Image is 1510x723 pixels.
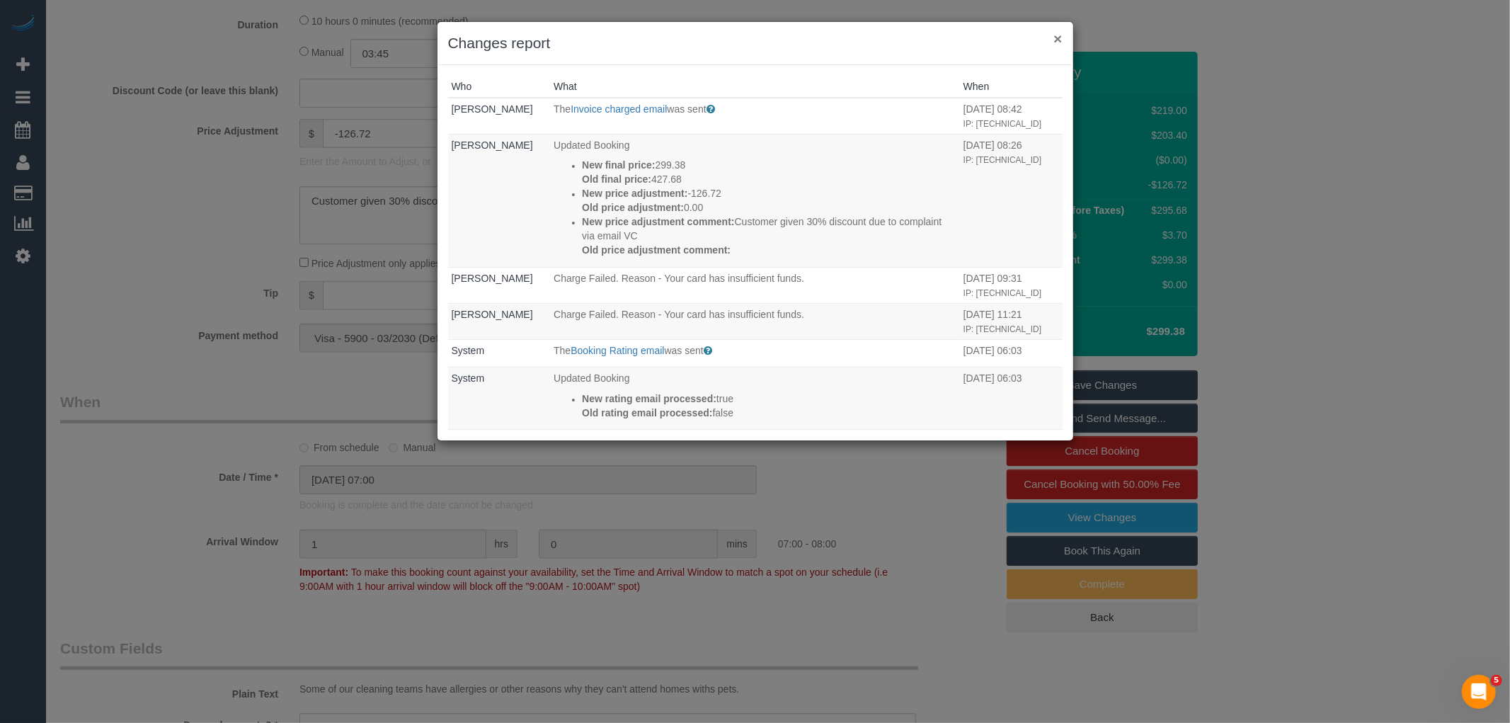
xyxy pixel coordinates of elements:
th: When [960,76,1063,98]
td: When [960,267,1063,303]
td: Who [448,134,551,267]
td: Who [448,303,551,339]
small: IP: [TECHNICAL_ID] [963,155,1041,165]
td: Who [448,267,551,303]
td: When [960,339,1063,368]
th: What [550,76,960,98]
p: 299.38 [582,158,956,172]
a: [PERSON_NAME] [452,273,533,284]
strong: Old final price: [582,173,651,185]
td: Who [448,368,551,430]
a: [PERSON_NAME] [452,309,533,320]
span: The [554,345,571,356]
a: Invoice charged email [571,103,667,115]
span: was sent [667,103,706,115]
td: When [960,98,1063,134]
td: When [960,134,1063,267]
strong: New price adjustment comment: [582,216,735,227]
td: What [550,267,960,303]
td: What [550,98,960,134]
p: -126.72 [582,186,956,200]
p: false [582,406,956,420]
span: was sent [665,345,704,356]
th: Who [448,76,551,98]
td: What [550,303,960,339]
a: [PERSON_NAME] [452,103,533,115]
td: What [550,430,960,492]
span: Updated Booking [554,372,629,384]
a: [PERSON_NAME] [452,140,533,151]
a: Booking Rating email [571,345,664,356]
td: When [960,368,1063,430]
span: Updated Booking [554,140,629,151]
span: Charge Failed. Reason - Your card has insufficient funds. [554,309,804,320]
strong: Old price adjustment comment: [582,244,731,256]
td: What [550,134,960,267]
td: When [960,430,1063,492]
td: Who [448,339,551,368]
span: 5 [1491,675,1502,686]
button: × [1053,31,1062,46]
strong: New final price: [582,159,655,171]
p: Customer given 30% discount due to complaint via email VC [582,215,956,243]
strong: Old price adjustment: [582,202,684,213]
a: System [452,372,485,384]
iframe: Intercom live chat [1462,675,1496,709]
strong: New rating email processed: [582,393,716,404]
span: Charge Failed. Reason - Your card has insufficient funds. [554,273,804,284]
p: 427.68 [582,172,956,186]
a: System [452,345,485,356]
td: Who [448,430,551,492]
p: 0.00 [582,200,956,215]
small: IP: [TECHNICAL_ID] [963,324,1041,334]
td: What [550,368,960,430]
sui-modal: Changes report [437,22,1073,440]
small: IP: [TECHNICAL_ID] [963,119,1041,129]
td: What [550,339,960,368]
small: IP: [TECHNICAL_ID] [963,288,1041,298]
strong: Old rating email processed: [582,407,712,419]
td: When [960,303,1063,339]
p: true [582,392,956,406]
td: Who [448,98,551,134]
h3: Changes report [448,33,1063,54]
span: The [554,103,571,115]
strong: New price adjustment: [582,188,687,199]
